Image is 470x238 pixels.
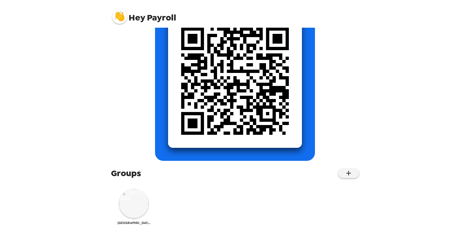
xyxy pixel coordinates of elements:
[112,9,127,24] img: profile pic
[112,6,176,22] span: Payroll
[129,12,145,23] span: Hey
[119,189,149,218] img: Lake City Bank
[117,221,150,225] span: [GEOGRAPHIC_DATA]
[111,167,141,179] span: Groups
[168,14,302,148] img: qr code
